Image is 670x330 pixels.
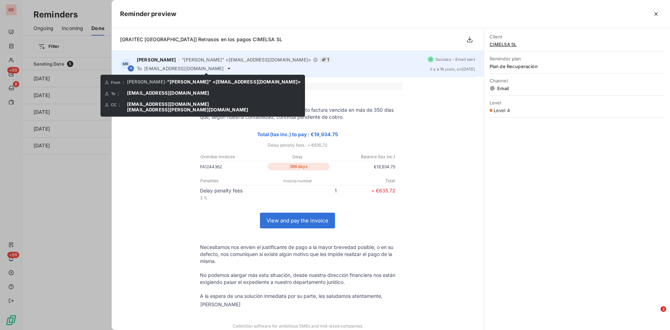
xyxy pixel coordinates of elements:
[193,141,402,149] p: Delay penalty fees : + €635.72
[330,178,395,184] p: Total
[137,57,176,63] span: [PERSON_NAME]
[111,80,121,85] span: From
[331,163,395,170] p: €19,934.75
[200,163,266,170] p: FA1244362
[330,154,395,160] p: Balance (tax inc.)
[200,154,265,160] p: Overdue invoices
[127,79,165,85] span: [PERSON_NAME]
[260,213,335,228] a: View and pay the invoice
[490,56,664,61] span: Reminder plan
[120,58,131,69] div: MR
[120,36,282,42] span: [GRAITEC [GEOGRAPHIC_DATA]] Retrasos en los pagos CIMELSA SL
[298,187,337,194] p: 1
[265,154,330,160] p: Delay
[268,163,329,170] p: 388 days
[320,57,331,63] span: 1
[127,101,209,107] span: [EMAIL_ADDRESS][DOMAIN_NAME]
[111,91,116,96] span: To
[167,79,301,85] span: "[PERSON_NAME]" <[EMAIL_ADDRESS][DOMAIN_NAME]>
[200,272,395,286] p: No podemos alargar más esta situación, desde nuestra dirección financiera nos están exigiendo pas...
[127,107,248,112] span: [EMAIL_ADDRESS][PERSON_NAME][DOMAIN_NAME]
[337,187,395,194] p: + €635.72
[111,103,117,107] span: CC
[200,244,395,265] p: Necesitamos nos envíen el justificante de pago a la mayor brevedad posible, o en su defecto, nos ...
[490,100,664,105] span: Level
[435,57,475,61] span: Success – Email sent
[127,90,209,96] span: [EMAIL_ADDRESS][DOMAIN_NAME]
[494,108,510,113] span: Level 4
[182,57,311,63] span: "[PERSON_NAME]" <[EMAIL_ADDRESS][DOMAIN_NAME]>
[490,42,664,47] span: CIMELSA SL
[646,306,663,323] iframe: Intercom live chat
[144,66,224,71] span: [EMAIL_ADDRESS][DOMAIN_NAME]
[490,64,664,69] span: Plan de Recuperación
[200,301,240,308] div: [PERSON_NAME]
[200,194,298,201] p: 3 %
[490,78,664,83] span: Channel
[265,178,330,184] p: Invoice number
[490,86,664,91] span: Email
[200,130,395,138] p: Total (tax inc.) to pay : €19,934.75
[105,90,127,97] div: :
[178,58,180,62] span: -
[137,66,142,71] span: To
[127,79,301,85] span: -
[105,79,127,86] div: :
[661,306,666,312] span: 2
[200,187,298,194] p: Delay penalty fees
[193,316,402,329] td: Collection software for ambitious SMEs and mid-sized companies
[200,293,395,300] p: A la espera de una solución inmediata por su parte, les saludamos atentamente,
[490,34,664,39] span: Client
[200,178,265,184] p: Penalties
[120,9,176,19] h5: Reminder preview
[105,101,127,108] div: :
[430,67,475,71] span: il y a 16 jours , on [DATE]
